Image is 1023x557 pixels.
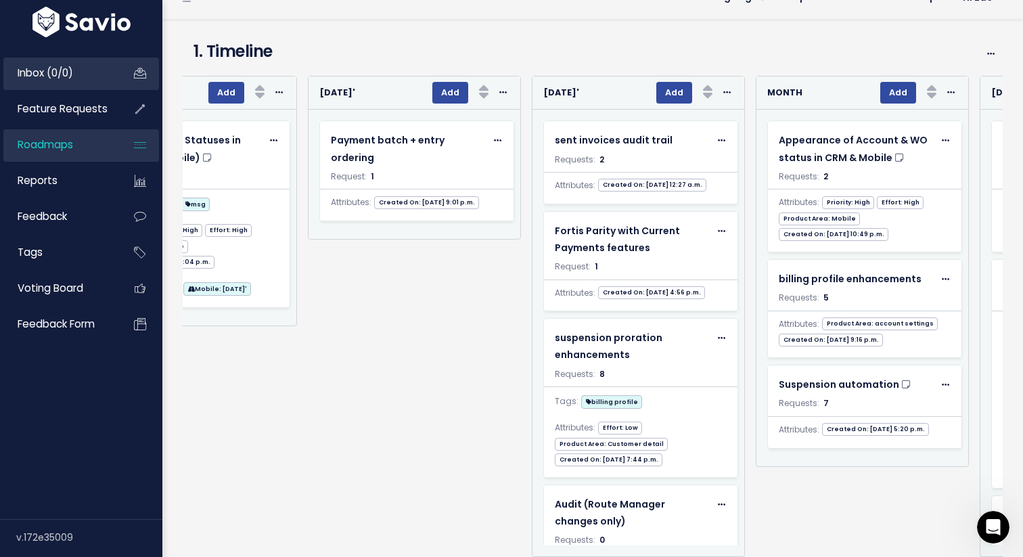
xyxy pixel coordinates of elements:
a: billing profile enhancements [779,271,934,288]
span: Attributes: [779,317,819,332]
a: msg [181,195,210,212]
span: Attributes: [555,420,595,435]
button: Messages [135,422,271,476]
span: Attributes: [779,195,819,210]
a: Voting Board [3,273,112,304]
span: Fortis Parity with Current Payments features [555,224,680,254]
span: Feedback form [18,317,95,331]
span: Mobile: [DATE]' [183,282,251,296]
span: Created On: [DATE] 4:56 p.m. [598,286,705,299]
a: Notifications & Statuses in Real TIme (mobile) [107,132,262,166]
span: Requests: [779,292,819,303]
div: Send us a messageWe typically reply within 6 hours [14,159,257,210]
span: Created On: [DATE] 9:16 p.m. [779,334,883,347]
button: Add [432,82,468,104]
span: Attributes: [555,178,595,193]
img: Profile image for Ryan [184,22,211,49]
a: Payment batch + entry ordering [331,132,486,166]
span: Messages [180,456,227,466]
img: logo-white.9d6f32f41409.svg [29,7,134,37]
a: Feedback form [3,309,112,340]
span: Request: [555,261,591,272]
span: billing profile [581,395,642,409]
span: Feedback [18,209,67,223]
a: Roadmaps [3,129,112,160]
span: Created On: [DATE] 12:27 a.m. [598,179,706,192]
span: Requests: [555,534,595,545]
span: Effort: Low [598,422,642,435]
div: Send us a message [28,171,226,185]
span: 2 [823,171,828,182]
span: Attributes: [555,286,595,300]
a: Suspension automation [779,376,934,393]
span: sent invoices audit trail [555,133,673,147]
span: Requests: [555,154,595,165]
button: Add [656,82,692,104]
img: logo [27,26,76,47]
span: Roadmaps [18,137,73,152]
span: Inbox (0/0) [18,66,73,80]
span: Created On: [DATE] 5:20 p.m. [822,423,929,436]
a: sent invoices audit trail [555,132,710,149]
a: Feedback [3,201,112,232]
span: Feature Requests [18,102,108,116]
span: 5 [823,292,829,303]
button: Add [880,82,916,104]
span: Request: [331,171,367,182]
a: Inbox (0/0) [3,58,112,89]
span: Product Area: Customer detail [555,438,668,451]
span: Requests: [555,368,595,380]
span: Reports [18,173,58,187]
span: Attributes: [331,195,371,210]
span: Home [52,456,83,466]
span: 1 [371,171,374,182]
span: 2 [599,154,604,165]
span: 8 [599,368,605,380]
span: Tags [18,245,43,259]
strong: [DATE]' [543,87,579,98]
a: suspension proration enhancements [555,330,710,363]
strong: [DATE]' [319,87,355,98]
span: Created On: [DATE] 7:44 p.m. [555,453,662,466]
a: Audit (Route Manager changes only) [555,496,710,530]
a: Mobile: [DATE]' [183,280,251,296]
span: Voting Board [18,281,83,295]
span: Audit (Route Manager changes only) [555,497,665,528]
a: Appearance of Account & WO status in CRM & Mobile [779,132,934,166]
a: Tags [3,237,112,268]
span: Requests: [779,397,819,409]
span: Product Area: Mobile [779,213,860,225]
span: Created On: [DATE] 9:01 p.m. [374,196,479,209]
span: Requests: [779,171,819,182]
span: Payment batch + entry ordering [331,133,445,164]
p: How can we help? [27,119,244,142]
span: Effort: High [205,224,252,237]
h4: 1. Timeline [194,39,934,64]
button: Add [208,82,244,104]
a: billing profile [581,393,642,409]
a: Reports [3,165,112,196]
span: billing profile enhancements [779,272,922,286]
span: Tags: [555,394,578,409]
span: 0 [599,534,605,545]
a: Feature Requests [3,93,112,125]
span: Suspension automation [779,378,899,391]
div: Close [233,22,257,46]
iframe: Intercom live chat [977,511,1009,543]
div: v.172e35009 [16,520,162,555]
strong: Month [767,87,802,98]
span: msg [181,198,210,211]
span: Appearance of Account & WO status in CRM & Mobile [779,133,928,164]
span: 1 [595,261,598,272]
span: 7 [823,397,829,409]
p: Hi Zac 👋 [27,96,244,119]
span: Product Area: account settings [822,317,938,330]
span: Created On: [DATE] 10:49 p.m. [779,228,888,241]
img: Profile image for Kareem [158,22,185,49]
span: Priority: High [822,196,874,209]
div: We typically reply within 6 hours [28,185,226,199]
span: Effort: High [877,196,924,209]
span: suspension proration enhancements [555,331,662,361]
span: Attributes: [779,422,819,437]
a: Fortis Parity with Current Payments features [555,223,710,257]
